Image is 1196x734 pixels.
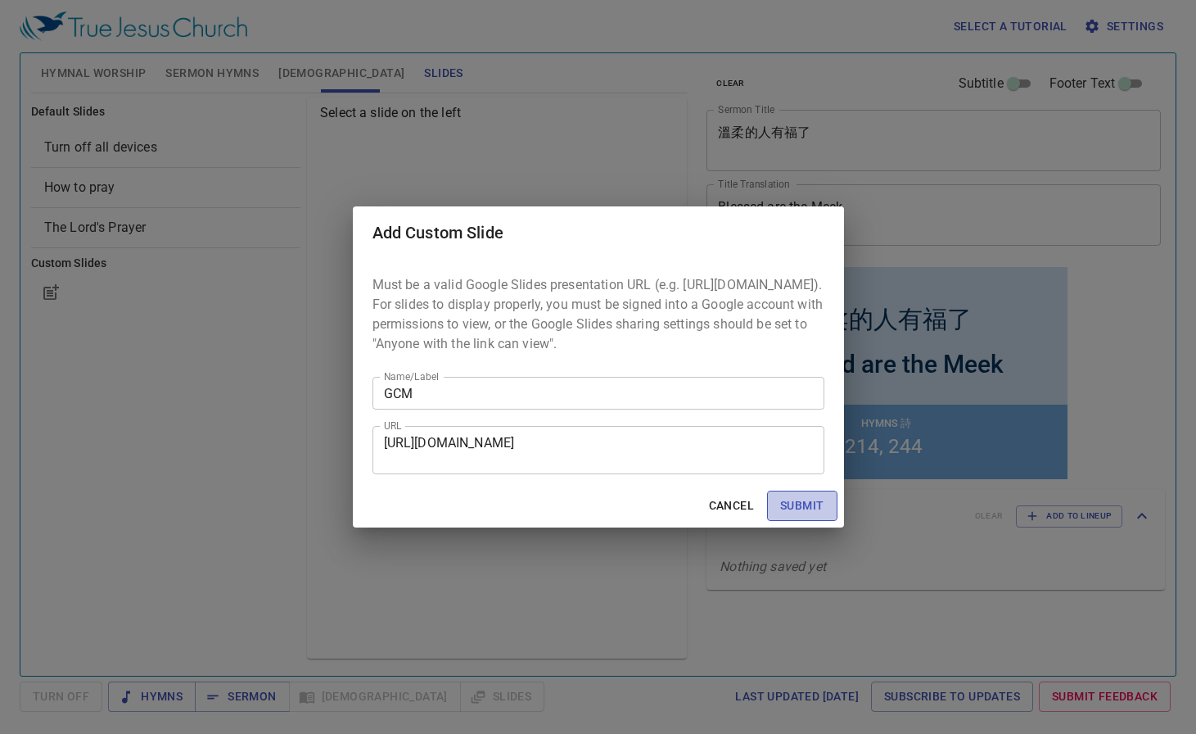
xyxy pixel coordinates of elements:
[372,220,824,246] h2: Add Custom Slide
[161,154,211,168] p: Hymns 詩
[384,435,813,466] textarea: [URL][DOMAIN_NAME]
[145,172,183,195] li: 214
[709,496,754,516] span: Cancel
[780,496,824,516] span: Submit
[100,40,272,74] div: 溫柔的人有福了
[188,172,223,195] li: 244
[702,491,760,521] button: Cancel
[372,275,824,354] p: Must be a valid Google Slides presentation URL (e.g. [URL][DOMAIN_NAME]). For slides to display p...
[767,491,837,521] button: Submit
[69,87,304,116] div: Blessed are the Meek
